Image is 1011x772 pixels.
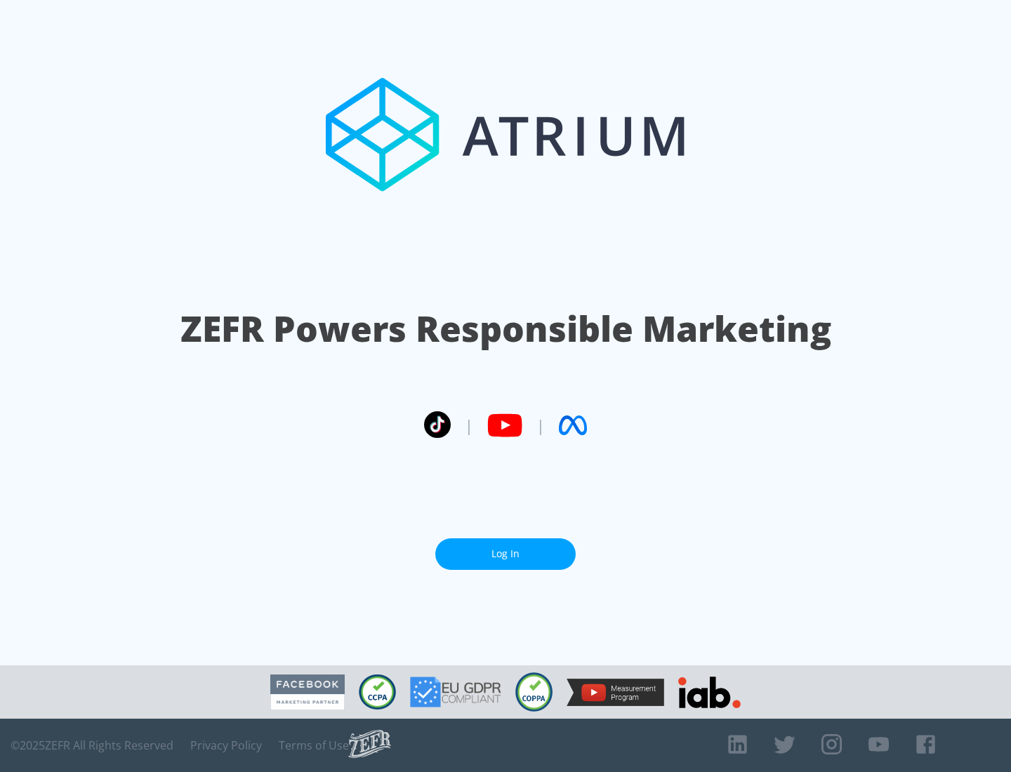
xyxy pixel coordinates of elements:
img: IAB [678,677,741,708]
img: COPPA Compliant [515,672,553,712]
img: YouTube Measurement Program [567,679,664,706]
a: Privacy Policy [190,738,262,752]
a: Terms of Use [279,738,349,752]
img: GDPR Compliant [410,677,501,707]
span: © 2025 ZEFR All Rights Reserved [11,738,173,752]
img: Facebook Marketing Partner [270,674,345,710]
span: | [536,415,545,436]
h1: ZEFR Powers Responsible Marketing [180,305,831,353]
a: Log In [435,538,576,570]
img: CCPA Compliant [359,674,396,710]
span: | [465,415,473,436]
